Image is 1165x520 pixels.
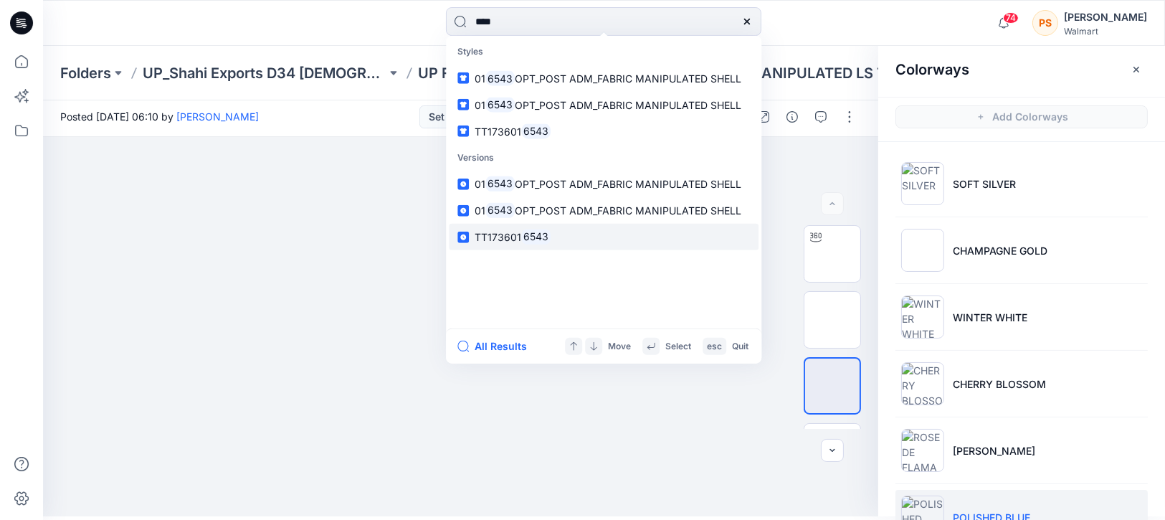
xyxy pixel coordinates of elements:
span: OPT_POST ADM_FABRIC MANIPULATED SHELL [515,72,741,84]
button: Details [781,105,804,128]
p: FABRIC MANIPULATED LS TOP [694,63,906,83]
img: WINTER WHITE [901,296,944,339]
div: PS [1032,10,1058,36]
p: CHERRY BLOSSOM [953,377,1046,392]
img: CHERRY BLOSSOM [901,362,944,405]
mark: 6543 [485,202,515,219]
span: OPT_POST ADM_FABRIC MANIPULATED SHELL [515,204,741,217]
a: TT1736016543 [449,224,759,250]
p: esc [707,339,722,354]
a: 016543OPT_POST ADM_FABRIC MANIPULATED SHELL [449,197,759,224]
a: [PERSON_NAME] [176,110,259,123]
mark: 6543 [485,70,515,86]
a: 016543OPT_POST ADM_FABRIC MANIPULATED SHELL [449,91,759,118]
span: 01 [475,98,485,110]
span: TT173601 [475,125,521,137]
mark: 6543 [485,96,515,113]
a: 016543OPT_POST ADM_FABRIC MANIPULATED SHELL [449,65,759,91]
div: [PERSON_NAME] [1064,9,1147,26]
img: SOFT SILVER [901,162,944,205]
div: Walmart [1064,26,1147,37]
span: 74 [1003,12,1019,24]
p: SOFT SILVER [953,176,1016,192]
span: OPT_POST ADM_FABRIC MANIPULATED SHELL [515,178,741,190]
a: TT1736016543 [449,118,759,144]
mark: 6543 [485,176,515,192]
a: UP FYE 2027 S1 D34 [DEMOGRAPHIC_DATA] Woven Tops [418,63,662,83]
mark: 6543 [521,229,551,245]
span: 01 [475,178,485,190]
img: ROSE DE FLAMANT [901,429,944,472]
p: Move [608,339,631,354]
h2: Colorways [895,61,969,78]
img: CHAMPAGNE GOLD [901,229,944,272]
a: Folders [60,63,111,83]
a: 016543OPT_POST ADM_FABRIC MANIPULATED SHELL [449,171,759,197]
button: All Results [457,338,536,355]
p: CHAMPAGNE GOLD [953,243,1047,258]
span: OPT_POST ADM_FABRIC MANIPULATED SHELL [515,98,741,110]
p: Quit [732,339,748,354]
p: Styles [449,39,759,65]
span: 01 [475,204,485,217]
a: UP_Shahi Exports D34 [DEMOGRAPHIC_DATA] Tops [143,63,386,83]
mark: 6543 [521,123,551,139]
p: WINTER WHITE [953,310,1027,325]
span: Posted [DATE] 06:10 by [60,109,259,124]
p: [PERSON_NAME] [953,443,1035,458]
span: TT173601 [475,231,521,243]
span: 01 [475,72,485,84]
p: Select [665,339,691,354]
p: Versions [449,144,759,171]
